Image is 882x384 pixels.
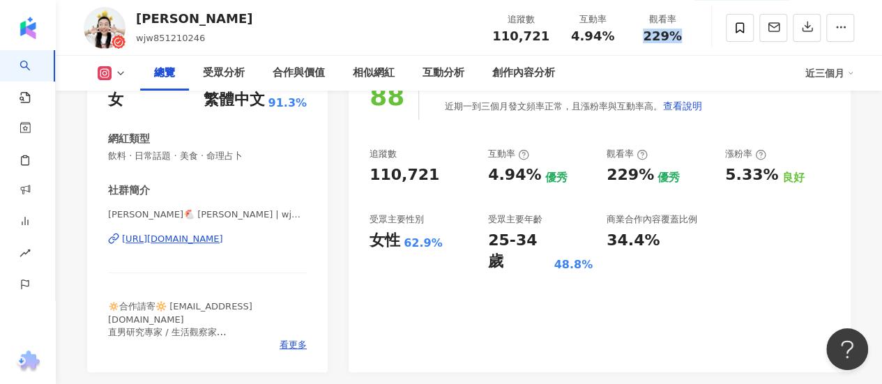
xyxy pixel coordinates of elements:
[203,65,245,82] div: 受眾分析
[492,29,549,43] span: 110,721
[554,257,593,272] div: 48.8%
[607,164,654,186] div: 229%
[122,233,223,245] div: [URL][DOMAIN_NAME]
[203,89,264,111] div: 繁體中文
[136,33,205,43] span: wjw851210246
[20,239,31,270] span: rise
[108,301,259,350] span: 🔅合作請寄🔆 [EMAIL_ADDRESS][DOMAIN_NAME] 直男研究專家 / 生活觀察家 世新廣電🎬｜社群小編🌱｜主持人🎤
[445,92,703,120] div: 近期一到三個月發文頻率正常，且漲粉率與互動率高。
[370,148,397,160] div: 追蹤數
[782,170,804,185] div: 良好
[154,65,175,82] div: 總覽
[17,17,39,39] img: logo icon
[370,164,439,186] div: 110,721
[492,65,555,82] div: 創作內容分析
[370,230,400,252] div: 女性
[404,236,443,251] div: 62.9%
[826,328,868,370] iframe: Help Scout Beacon - Open
[492,13,549,26] div: 追蹤數
[280,339,307,351] span: 看更多
[607,230,660,252] div: 34.4%
[20,50,47,105] a: search
[725,148,766,160] div: 漲粉率
[15,351,42,373] img: chrome extension
[268,95,307,111] span: 91.3%
[108,208,307,221] span: [PERSON_NAME]🐔 [PERSON_NAME] | wjw851210246
[643,29,682,43] span: 229%
[488,230,550,273] div: 25-34 歲
[725,164,778,186] div: 5.33%
[488,213,542,226] div: 受眾主要年齡
[662,92,703,120] button: 查看說明
[108,150,307,162] span: 飲料 · 日常話題 · 美食 · 命理占卜
[370,82,404,111] div: 88
[108,132,150,146] div: 網紅類型
[488,164,541,186] div: 4.94%
[607,148,648,160] div: 觀看率
[353,65,395,82] div: 相似網紅
[636,13,689,26] div: 觀看率
[423,65,464,82] div: 互動分析
[566,13,619,26] div: 互動率
[84,7,126,49] img: KOL Avatar
[805,62,854,84] div: 近三個月
[108,233,307,245] a: [URL][DOMAIN_NAME]
[273,65,325,82] div: 合作與價值
[657,170,680,185] div: 優秀
[108,183,150,198] div: 社群簡介
[370,213,424,226] div: 受眾主要性別
[488,148,529,160] div: 互動率
[663,100,702,112] span: 查看說明
[108,89,123,111] div: 女
[571,29,614,43] span: 4.94%
[136,10,252,27] div: [PERSON_NAME]
[607,213,697,226] div: 商業合作內容覆蓋比例
[545,170,567,185] div: 優秀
